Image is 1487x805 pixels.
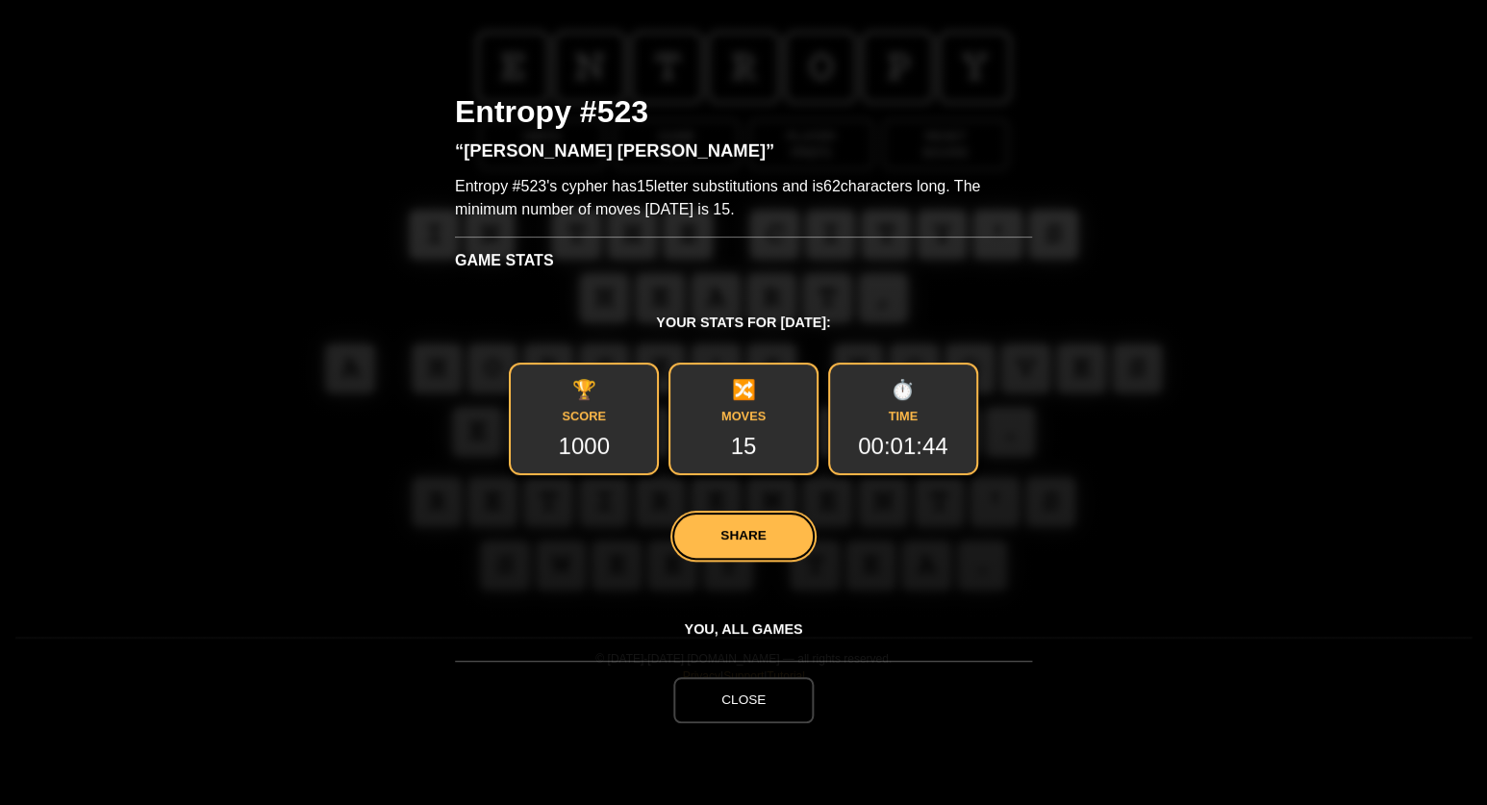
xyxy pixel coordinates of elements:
[455,175,1032,237] p: Entropy #523's cypher has letter substitutions and is characters long. The minimum number of move...
[830,380,976,411] i: ⏱️
[455,142,1032,175] h3: “[PERSON_NAME] [PERSON_NAME]”
[511,423,657,473] span: 1000
[672,514,815,560] button: Share
[670,380,817,411] i: 🔀
[455,606,1032,646] h4: You, all games
[511,380,657,411] i: 🏆
[511,365,657,423] h5: Score
[455,299,1032,340] h4: Your stats for [DATE]:
[637,178,654,194] span: 15
[670,365,817,423] h5: Moves
[455,237,1032,284] h3: Game Stats
[823,178,841,194] span: 62
[455,96,1032,142] h2: Entropy #523
[673,677,814,723] button: Close
[830,423,976,473] span: 00:01:44
[830,365,976,423] h5: Time
[670,423,817,473] span: 15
